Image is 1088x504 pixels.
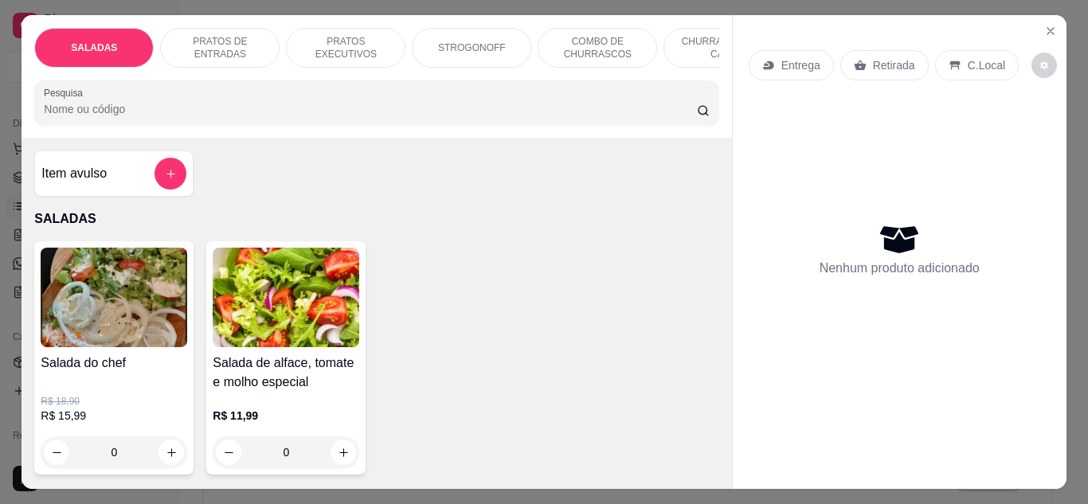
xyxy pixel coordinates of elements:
[213,408,359,424] p: R$ 11,99
[551,35,644,61] p: COMBO DE CHURRASCOS
[968,57,1005,73] p: C.Local
[41,395,187,408] p: R$ 18,90
[174,35,266,61] p: PRATOS DE ENTRADAS
[41,408,187,424] p: R$ 15,99
[34,209,718,229] p: SALADAS
[873,57,915,73] p: Retirada
[820,259,980,278] p: Nenhum produto adicionado
[677,35,769,61] p: CHURRASCOS DA CASA
[41,354,187,373] h4: Salada do chef
[44,101,697,117] input: Pesquisa
[781,57,820,73] p: Entrega
[41,164,107,183] h4: Item avulso
[41,248,187,347] img: product-image
[44,86,88,100] label: Pesquisa
[44,440,69,465] button: decrease-product-quantity
[299,35,392,61] p: PRATOS EXECUTIVOS
[213,354,359,392] h4: Salada de alface, tomate e molho especial
[213,248,359,347] img: product-image
[159,440,184,465] button: increase-product-quantity
[216,440,241,465] button: decrease-product-quantity
[331,440,356,465] button: increase-product-quantity
[1038,18,1063,44] button: Close
[71,41,117,54] p: SALADAS
[155,158,186,189] button: add-separate-item
[1031,53,1057,78] button: decrease-product-quantity
[438,41,506,54] p: STROGONOFF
